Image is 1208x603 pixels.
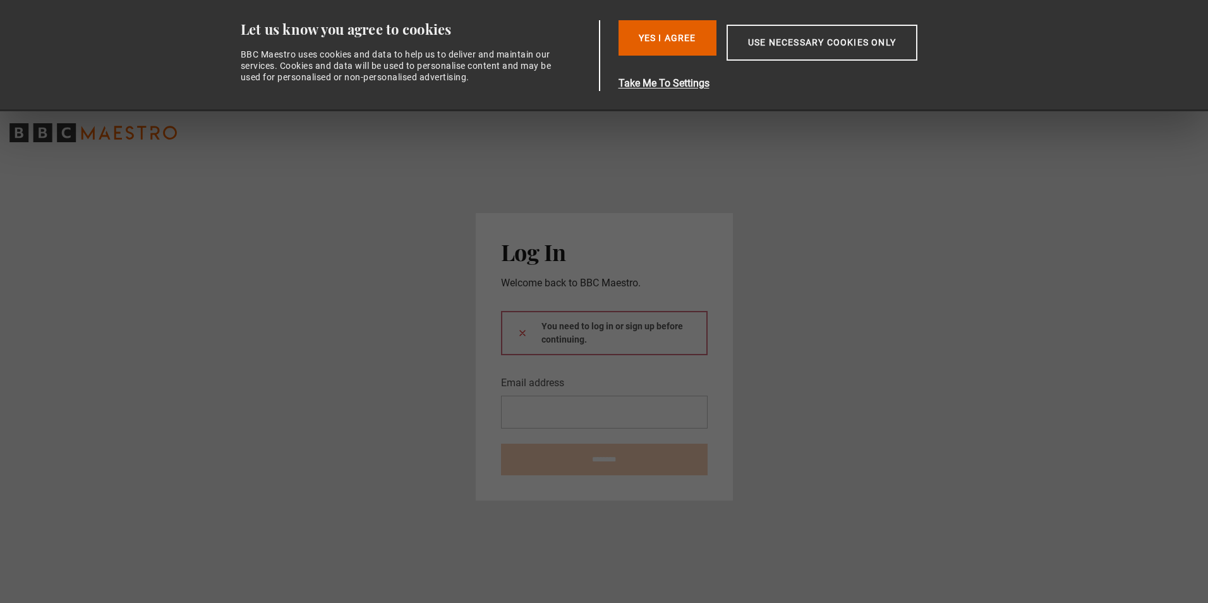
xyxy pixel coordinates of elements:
svg: BBC Maestro [9,123,177,142]
button: Yes I Agree [619,20,716,56]
label: Email address [501,375,564,391]
button: Use necessary cookies only [727,25,917,61]
div: You need to log in or sign up before continuing. [501,311,708,355]
button: Take Me To Settings [619,76,977,91]
div: Let us know you agree to cookies [241,20,595,39]
div: BBC Maestro uses cookies and data to help us to deliver and maintain our services. Cookies and da... [241,49,559,83]
p: Welcome back to BBC Maestro. [501,276,708,291]
h2: Log In [501,238,708,265]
